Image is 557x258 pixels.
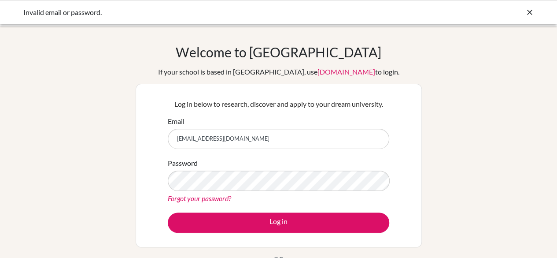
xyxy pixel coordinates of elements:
[168,158,198,168] label: Password
[168,116,184,127] label: Email
[168,194,231,202] a: Forgot your password?
[317,67,375,76] a: [DOMAIN_NAME]
[23,7,402,18] div: Invalid email or password.
[158,67,399,77] div: If your school is based in [GEOGRAPHIC_DATA], use to login.
[176,44,381,60] h1: Welcome to [GEOGRAPHIC_DATA]
[168,213,389,233] button: Log in
[168,99,389,109] p: Log in below to research, discover and apply to your dream university.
